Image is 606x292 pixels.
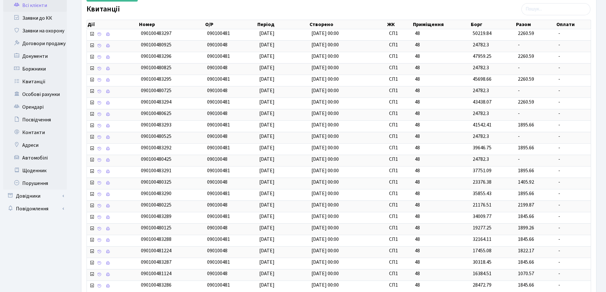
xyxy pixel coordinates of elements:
span: [DATE] [259,190,275,197]
span: [DATE] 00:00 [311,87,339,94]
a: Щоденник [3,164,67,177]
span: [DATE] [259,64,275,71]
span: 09010048 [207,41,227,48]
span: 48 [415,144,468,152]
span: 09010048 [207,133,227,140]
span: 2199.87 [518,201,534,208]
span: 090100481 [207,282,230,289]
th: Приміщення [412,20,470,29]
span: [DATE] 00:00 [311,133,339,140]
th: Номер [138,20,205,29]
span: 090100481 [207,121,230,128]
span: [DATE] 00:00 [311,121,339,128]
span: [DATE] [259,144,275,151]
span: 48 [415,259,468,266]
span: 1895.66 [518,167,534,174]
span: 37751.09 [473,167,491,174]
span: [DATE] [259,41,275,48]
span: - [558,98,588,106]
label: Квитанції [87,5,120,14]
span: 090100483293 [141,121,171,128]
span: 48 [415,98,468,106]
span: - [518,41,520,48]
span: [DATE] 00:00 [311,190,339,197]
span: [DATE] 00:00 [311,156,339,163]
span: СП1 [389,236,410,243]
span: 35855.43 [473,190,491,197]
span: 48 [415,236,468,243]
span: 28472.79 [473,282,491,289]
span: - [558,133,588,140]
span: 48 [415,156,468,163]
span: 2260.59 [518,76,534,83]
span: - [558,201,588,209]
th: ЖК [387,20,412,29]
span: - [518,87,520,94]
span: 1845.66 [518,259,534,266]
span: - [558,270,588,277]
span: [DATE] 00:00 [311,282,339,289]
span: 090100480625 [141,110,171,117]
th: Разом [515,20,556,29]
span: 2260.59 [518,30,534,37]
span: - [558,121,588,129]
span: 16384.51 [473,270,491,277]
span: 09010048 [207,110,227,117]
span: 090100483287 [141,259,171,266]
span: 1895.66 [518,144,534,151]
span: [DATE] 00:00 [311,144,339,151]
span: 48 [415,270,468,277]
span: СП1 [389,133,410,140]
span: 090100483286 [141,282,171,289]
span: 48 [415,167,468,174]
span: СП1 [389,270,410,277]
span: 090100483292 [141,144,171,151]
span: [DATE] 00:00 [311,110,339,117]
span: 090100480725 [141,87,171,94]
a: Боржники [3,63,67,75]
span: [DATE] 00:00 [311,76,339,83]
input: Пошук... [521,3,590,15]
span: [DATE] [259,179,275,186]
a: Автомобілі [3,152,67,164]
span: 50219.84 [473,30,491,37]
span: 48 [415,282,468,289]
span: 090100481 [207,236,230,243]
span: СП1 [389,179,410,186]
span: 34009.77 [473,213,491,220]
span: - [558,179,588,186]
span: 09010048 [207,87,227,94]
span: 1899.26 [518,224,534,231]
span: - [518,133,520,140]
span: 09010048 [207,64,227,71]
span: 1845.66 [518,282,534,289]
span: 48 [415,213,468,220]
span: [DATE] 00:00 [311,98,339,105]
a: Довідники [3,190,67,202]
span: 090100481 [207,167,230,174]
span: 090100483297 [141,30,171,37]
span: 48 [415,133,468,140]
span: 48 [415,224,468,232]
span: 090100481 [207,76,230,83]
span: 090100483296 [141,53,171,60]
span: - [558,76,588,83]
span: [DATE] 00:00 [311,259,339,266]
span: СП1 [389,87,410,94]
span: 24782.3 [473,41,489,48]
a: Контакти [3,126,67,139]
a: Адреси [3,139,67,152]
a: Договори продажу [3,37,67,50]
span: - [558,167,588,174]
span: 090100483289 [141,213,171,220]
span: 24782.3 [473,64,489,71]
a: Орендарі [3,101,67,113]
span: [DATE] [259,53,275,60]
span: [DATE] [259,156,275,163]
span: СП1 [389,167,410,174]
span: 090100483294 [141,98,171,105]
span: 48 [415,30,468,37]
span: СП1 [389,41,410,49]
span: 1845.66 [518,213,534,220]
span: [DATE] 00:00 [311,201,339,208]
